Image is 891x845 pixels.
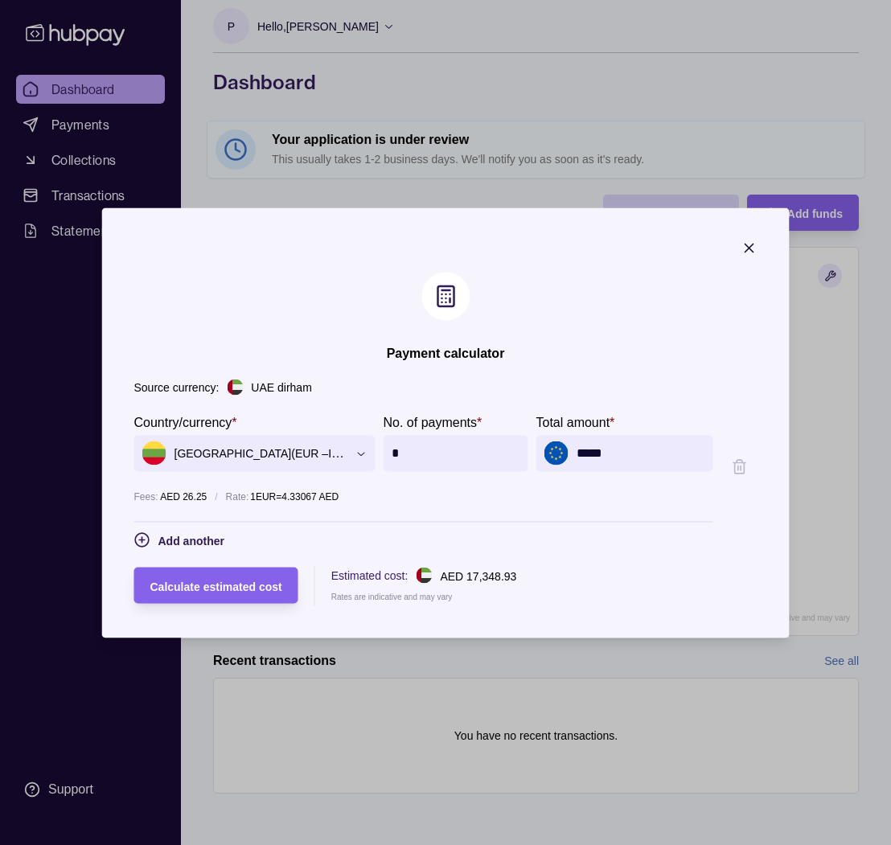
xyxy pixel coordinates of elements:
p: Fees: [134,490,158,502]
span: Add another [158,534,224,547]
p: Country/currency [134,415,232,429]
label: Total amount [536,412,615,431]
p: Rate: [226,487,249,505]
h2: Payment calculator [387,344,505,362]
p: No. of payments [384,415,478,429]
input: amounts.0.amount [577,435,705,471]
img: ae [416,567,432,583]
button: Add another [134,530,224,549]
p: UAE dirham [251,378,311,396]
img: ae [227,379,243,395]
p: Total amount [536,415,610,429]
p: Rates are indicative and may vary [331,592,453,601]
p: / [215,487,217,505]
input: amounts.0.count [392,435,520,471]
p: AED 26.25 [134,487,207,505]
span: Calculate estimated cost [150,580,282,593]
img: eu [544,441,569,466]
label: Country/currency [134,412,237,431]
p: Source currency: [134,378,220,396]
p: AED 17,348.93 [440,569,516,582]
p: 1 EUR = 4.33067 AED [250,487,339,505]
button: Calculate estimated cost [134,568,298,604]
label: No. of payments [384,412,482,431]
p: Estimated cost: [331,566,409,584]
